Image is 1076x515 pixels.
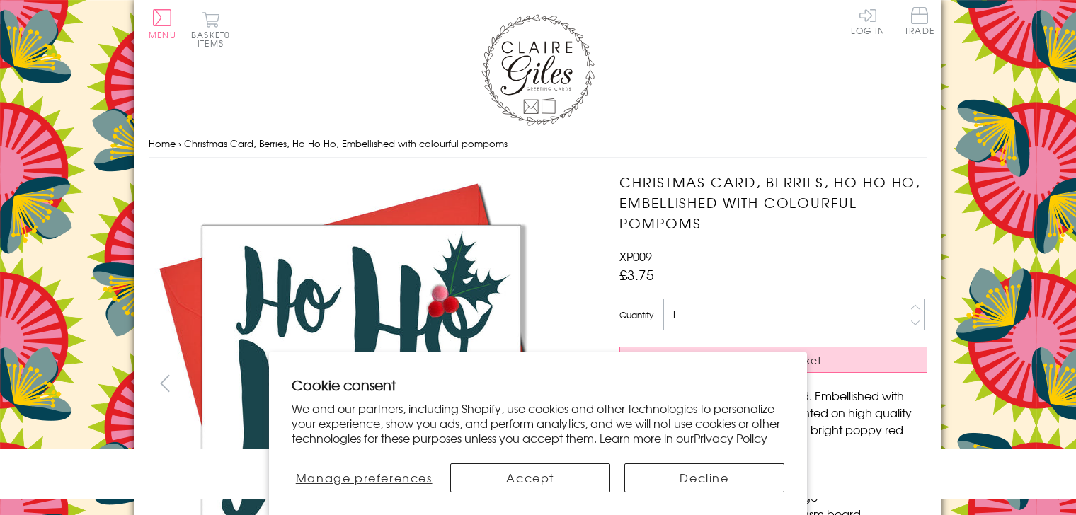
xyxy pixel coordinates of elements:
[905,7,934,37] a: Trade
[292,375,784,395] h2: Cookie consent
[149,28,176,41] span: Menu
[624,463,784,492] button: Decline
[292,463,436,492] button: Manage preferences
[296,469,433,486] span: Manage preferences
[481,14,595,126] img: Claire Giles Greetings Cards
[149,9,176,39] button: Menu
[178,137,181,150] span: ›
[619,265,654,284] span: £3.75
[191,11,230,47] button: Basket0 items
[694,429,767,446] a: Privacy Policy
[619,308,653,321] label: Quantity
[198,28,230,50] span: 0 items
[450,463,610,492] button: Accept
[292,401,784,445] p: We and our partners, including Shopify, use cookies and other technologies to personalize your ex...
[149,367,181,399] button: prev
[905,7,934,35] span: Trade
[851,7,885,35] a: Log In
[149,137,176,150] a: Home
[619,248,652,265] span: XP009
[149,129,927,158] nav: breadcrumbs
[184,137,508,150] span: Christmas Card, Berries, Ho Ho Ho, Embellished with colourful pompoms
[619,172,927,233] h1: Christmas Card, Berries, Ho Ho Ho, Embellished with colourful pompoms
[619,347,927,373] button: Add to Basket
